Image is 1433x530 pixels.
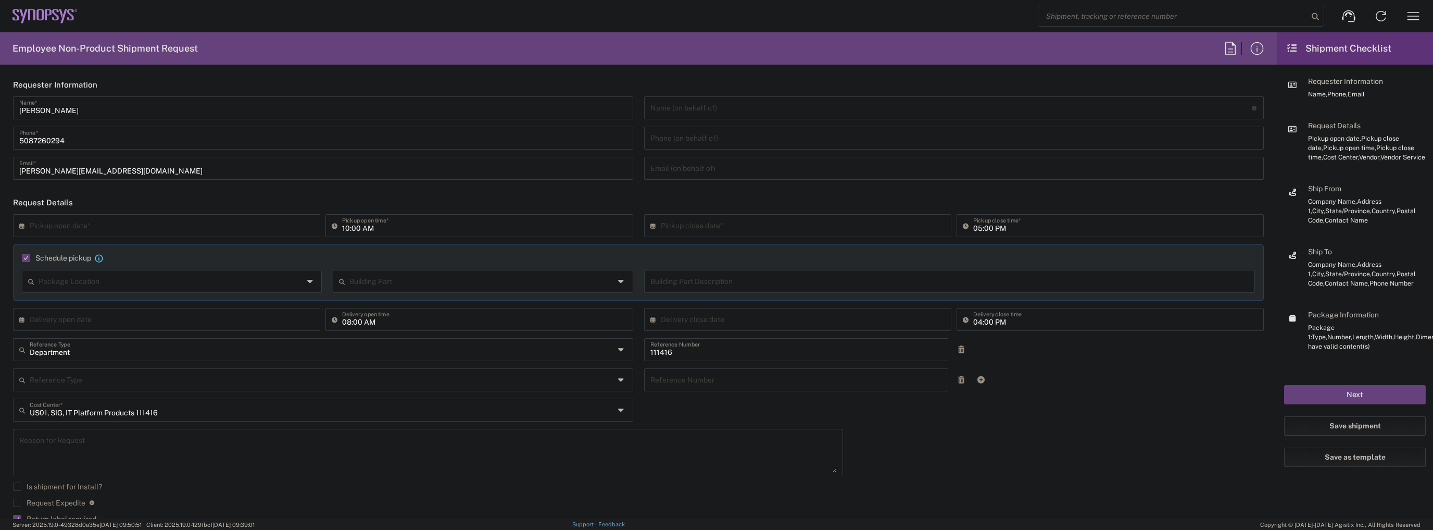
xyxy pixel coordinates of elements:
[22,254,91,262] label: Schedule pickup
[212,522,255,528] span: [DATE] 09:39:01
[1359,153,1380,161] span: Vendor,
[974,373,988,387] a: Add Reference
[1312,207,1325,215] span: City,
[954,342,969,357] a: Remove Reference
[1375,333,1394,341] span: Width,
[1308,77,1383,85] span: Requester Information
[1352,333,1375,341] span: Length,
[1372,270,1397,278] span: Country,
[1394,333,1416,341] span: Height,
[1369,279,1414,287] span: Phone Number
[1308,121,1361,130] span: Request Details
[12,42,198,55] h2: Employee Non-Product Shipment Request
[1308,248,1332,256] span: Ship To
[1327,333,1352,341] span: Number,
[1325,279,1369,287] span: Contact Name,
[99,522,142,528] span: [DATE] 09:50:51
[1286,42,1391,55] h2: Shipment Checklist
[1325,270,1372,278] span: State/Province,
[13,483,102,491] label: Is shipment for Install?
[12,522,142,528] span: Server: 2025.19.0-49328d0a35e
[1323,153,1359,161] span: Cost Center,
[1325,207,1372,215] span: State/Province,
[13,198,73,208] h2: Request Details
[1308,90,1327,98] span: Name,
[1284,385,1426,404] button: Next
[1260,520,1421,529] span: Copyright © [DATE]-[DATE] Agistix Inc., All Rights Reserved
[13,499,85,507] label: Request Expedite
[1325,216,1368,224] span: Contact Name
[13,80,97,90] h2: Requester Information
[1038,6,1308,26] input: Shipment, tracking or reference number
[1308,134,1361,142] span: Pickup open date,
[1284,416,1426,436] button: Save shipment
[1308,184,1341,193] span: Ship From
[572,521,598,527] a: Support
[1380,153,1425,161] span: Vendor Service
[598,521,625,527] a: Feedback
[1308,324,1335,341] span: Package 1:
[1348,90,1365,98] span: Email
[1323,144,1376,152] span: Pickup open time,
[13,515,96,523] label: Return label required
[1327,90,1348,98] span: Phone,
[146,522,255,528] span: Client: 2025.19.0-129fbcf
[1312,270,1325,278] span: City,
[1308,261,1357,268] span: Company Name,
[1372,207,1397,215] span: Country,
[1312,333,1327,341] span: Type,
[1284,448,1426,467] button: Save as template
[1308,198,1357,205] span: Company Name,
[1308,311,1379,319] span: Package Information
[954,373,969,387] a: Remove Reference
